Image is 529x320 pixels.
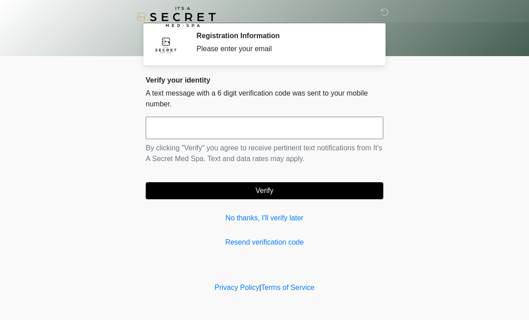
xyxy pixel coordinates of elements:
[146,88,383,110] p: A text message with a 6 digit verification code was sent to your mobile number.
[261,284,314,291] a: Terms of Service
[215,284,260,291] a: Privacy Policy
[196,44,370,54] div: Please enter your email
[146,237,383,248] a: Resend verification code
[146,143,383,164] p: By clicking "Verify" you agree to receive pertinent text notifications from It's A Secret Med Spa...
[137,7,216,27] img: It's A Secret Med Spa Logo
[259,284,261,291] a: |
[196,31,370,40] h2: Registration Information
[152,31,179,58] img: Agent Avatar
[146,76,383,84] h2: Verify your identity
[146,182,383,199] button: Verify
[146,213,383,224] a: No thanks, I'll verify later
